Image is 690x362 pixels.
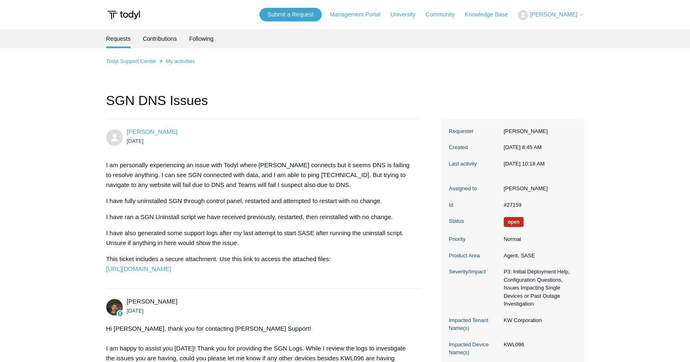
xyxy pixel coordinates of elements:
p: This ticket includes a secure attachment. Use this link to access the attached files: [106,254,414,274]
dt: Priority [449,235,500,243]
dt: Impacted Tenant Name(s) [449,316,500,332]
p: I have also generated some support logs after my last attempt to start SASE after running the uni... [106,228,414,248]
a: Todyl Support Center [106,58,157,64]
dd: [PERSON_NAME] [500,185,576,193]
time: 08/08/2025, 09:20 [127,308,144,314]
dt: Impacted Device Name(s) [449,341,500,357]
a: University [390,10,423,19]
dt: Created [449,143,500,152]
dt: Last activity [449,160,500,168]
time: 08/11/2025, 10:18 [504,161,545,167]
a: My activities [166,58,195,64]
li: Requests [106,29,131,48]
dt: Requester [449,127,500,135]
span: Jacob Bejarano [127,128,178,135]
a: [URL][DOMAIN_NAME] [106,265,171,272]
time: 08/08/2025, 08:45 [504,144,542,150]
a: Management Portal [330,10,388,19]
dd: P3: Initial Deployment Help, Configuration Questions, Issues Impacting Single Devices or Past Out... [500,268,576,308]
span: Andy Paull [127,298,178,305]
p: I am personally experiencing an issue with Todyl where [PERSON_NAME] connects but it seems DNS is... [106,160,414,190]
p: I have fully uninstalled SGN through control panel, restarted and attempted to restart with no ch... [106,196,414,206]
dt: Assigned to [449,185,500,193]
dd: [PERSON_NAME] [500,127,576,135]
button: [PERSON_NAME] [518,10,584,20]
a: Community [426,10,463,19]
a: Submit a Request [260,8,322,21]
dd: Normal [500,235,576,243]
dt: Status [449,217,500,225]
dd: KWL096 [500,341,576,349]
h1: SGN DNS Issues [106,91,422,119]
span: [PERSON_NAME] [530,11,577,18]
li: My activities [158,58,195,64]
time: 08/08/2025, 08:45 [127,138,144,144]
li: Todyl Support Center [106,58,158,64]
dd: Agent, SASE [500,252,576,260]
img: Todyl Support Center Help Center home page [106,7,141,23]
a: [PERSON_NAME] [127,128,178,135]
p: I have ran a SGN Uninstall script we have received previously, restarted, then reinstalled with n... [106,212,414,222]
a: Following [189,29,213,48]
dt: Id [449,201,500,209]
dt: Severity/Impact [449,268,500,276]
dd: KW Corporation [500,316,576,325]
dd: #27159 [500,201,576,209]
a: Knowledge Base [465,10,516,19]
dt: Product Area [449,252,500,260]
a: Contributions [143,29,177,48]
span: We are working on a response for you [504,217,524,227]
